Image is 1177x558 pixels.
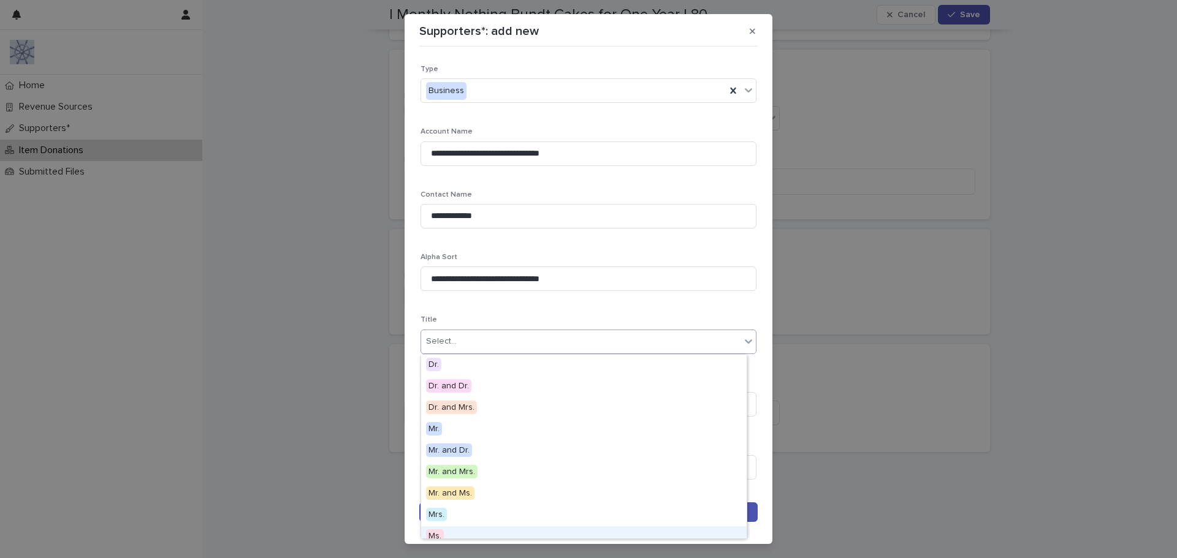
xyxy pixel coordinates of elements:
[421,66,438,73] span: Type
[421,191,472,198] span: Contact Name
[419,24,539,39] p: Supporters*: add new
[421,398,747,419] div: Dr. and Mrs.
[426,422,442,435] span: Mr.
[426,486,474,500] span: Mr. and Ms.
[426,401,477,414] span: Dr. and Mrs.
[421,376,747,398] div: Dr. and Dr.
[426,358,441,371] span: Dr.
[421,419,747,440] div: Mr.
[426,379,471,393] span: Dr. and Dr.
[419,502,758,522] button: Save
[426,335,457,348] div: Select...
[426,465,478,478] span: Mr. and Mrs.
[421,254,457,261] span: Alpha Sort
[421,316,437,323] span: Title
[421,440,747,462] div: Mr. and Dr.
[426,443,472,457] span: Mr. and Dr.
[426,529,444,543] span: Ms.
[421,505,747,526] div: Mrs.
[421,462,747,483] div: Mr. and Mrs.
[421,483,747,505] div: Mr. and Ms.
[426,82,467,100] div: Business
[421,526,747,548] div: Ms.
[421,128,473,135] span: Account Name
[421,355,747,376] div: Dr.
[426,508,447,521] span: Mrs.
